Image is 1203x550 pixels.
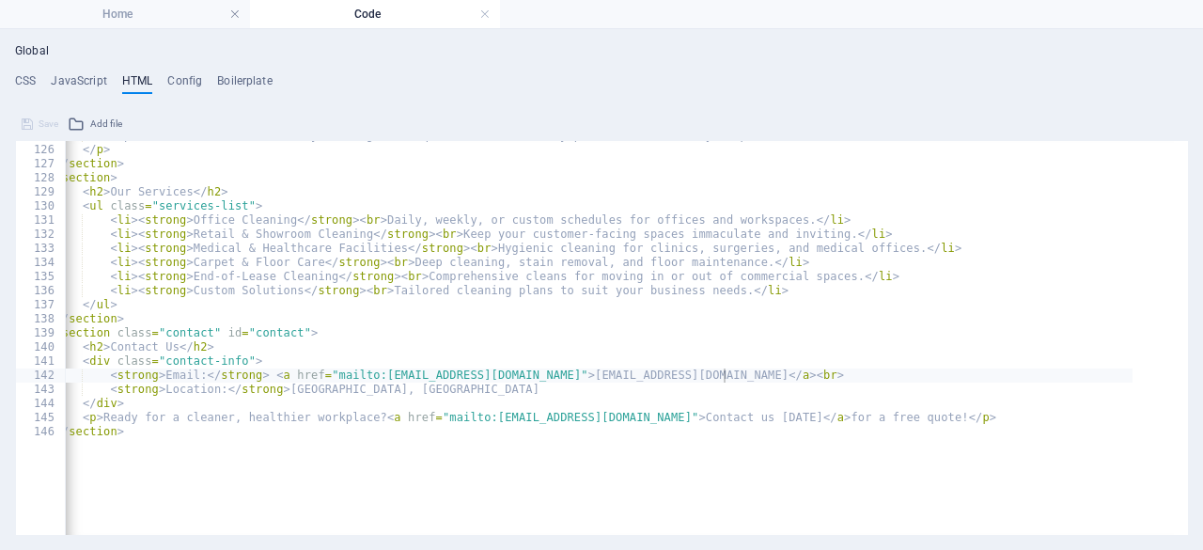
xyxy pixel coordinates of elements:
[16,284,67,298] div: 136
[16,383,67,397] div: 143
[122,74,153,95] h4: HTML
[15,74,36,95] h4: CSS
[51,74,106,95] h4: JavaScript
[90,113,122,135] span: Add file
[167,74,202,95] h4: Config
[16,185,67,199] div: 129
[15,44,49,59] h4: Global
[16,397,67,411] div: 144
[16,199,67,213] div: 130
[16,157,67,171] div: 127
[16,411,67,425] div: 145
[16,242,67,256] div: 133
[16,213,67,228] div: 131
[250,4,500,24] h4: Code
[16,228,67,242] div: 132
[16,256,67,270] div: 134
[16,171,67,185] div: 128
[16,425,67,439] div: 146
[16,326,67,340] div: 139
[16,143,67,157] div: 126
[16,312,67,326] div: 138
[65,113,125,135] button: Add file
[16,270,67,284] div: 135
[16,369,67,383] div: 142
[16,354,67,369] div: 141
[16,298,67,312] div: 137
[16,340,67,354] div: 140
[217,74,273,95] h4: Boilerplate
